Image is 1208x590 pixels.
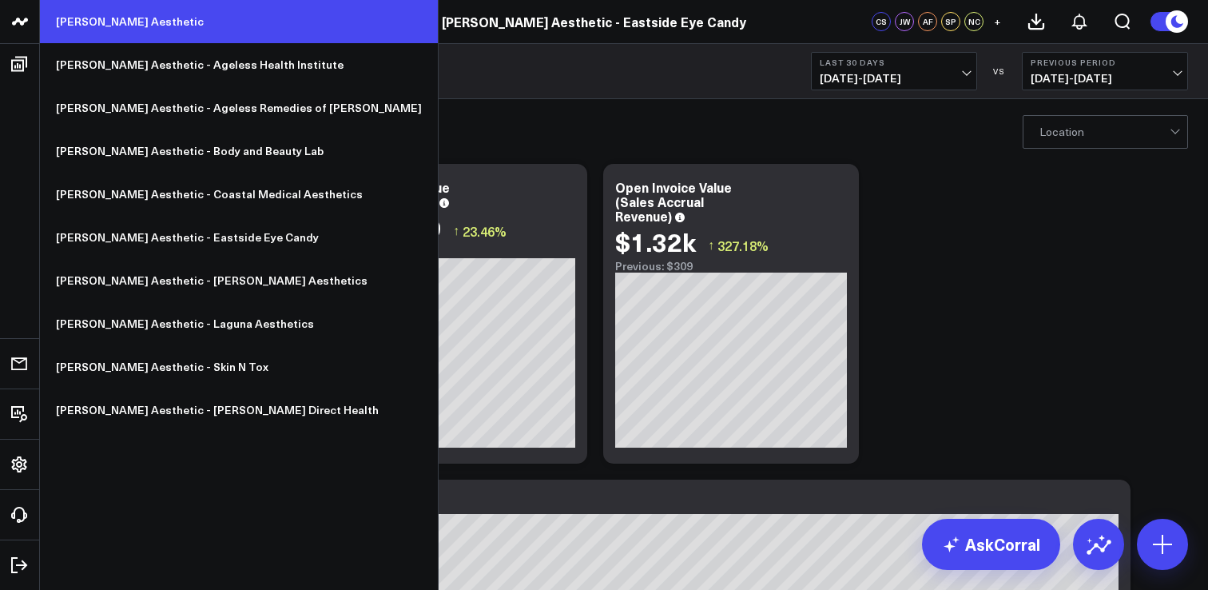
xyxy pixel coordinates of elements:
[985,66,1014,76] div: VS
[615,178,732,225] div: Open Invoice Value (Sales Accrual Revenue)
[453,221,459,241] span: ↑
[811,52,977,90] button: Last 30 Days[DATE]-[DATE]
[820,72,968,85] span: [DATE] - [DATE]
[40,43,438,86] a: [PERSON_NAME] Aesthetic - Ageless Health Institute
[1031,72,1179,85] span: [DATE] - [DATE]
[344,245,575,258] div: Previous: $434.62
[922,519,1060,570] a: AskCorral
[40,216,438,259] a: [PERSON_NAME] Aesthetic - Eastside Eye Candy
[918,12,937,31] div: AF
[941,12,960,31] div: SP
[872,12,891,31] div: CS
[964,12,983,31] div: NC
[1031,58,1179,67] b: Previous Period
[994,16,1001,27] span: +
[895,12,914,31] div: JW
[463,222,507,240] span: 23.46%
[40,86,438,130] a: [PERSON_NAME] Aesthetic - Ageless Remedies of [PERSON_NAME]
[442,13,746,30] a: [PERSON_NAME] Aesthetic - Eastside Eye Candy
[1022,52,1188,90] button: Previous Period[DATE]-[DATE]
[40,302,438,345] a: [PERSON_NAME] Aesthetic - Laguna Aesthetics
[40,259,438,302] a: [PERSON_NAME] Aesthetic - [PERSON_NAME] Aesthetics
[820,58,968,67] b: Last 30 Days
[615,260,847,273] div: Previous: $309
[40,345,438,389] a: [PERSON_NAME] Aesthetic - Skin N Tox
[987,12,1007,31] button: +
[615,227,696,256] div: $1.32k
[708,235,714,256] span: ↑
[40,389,438,432] a: [PERSON_NAME] Aesthetic - [PERSON_NAME] Direct Health
[717,237,769,254] span: 327.18%
[40,173,438,216] a: [PERSON_NAME] Aesthetic - Coastal Medical Aesthetics
[40,130,438,173] a: [PERSON_NAME] Aesthetic - Body and Beauty Lab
